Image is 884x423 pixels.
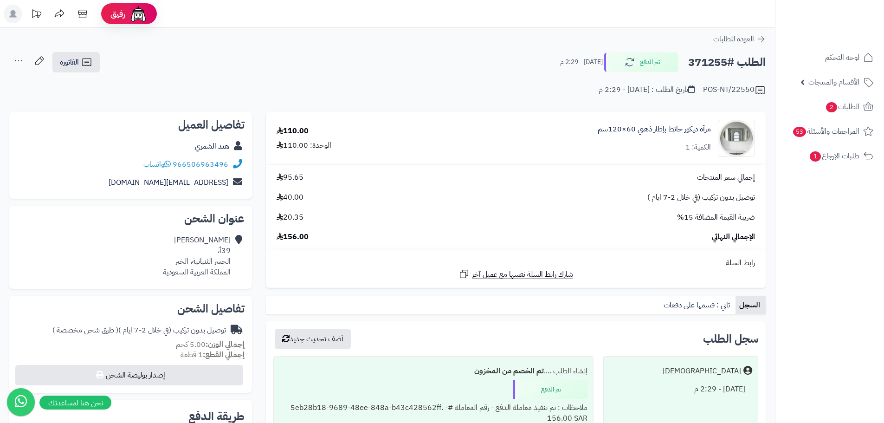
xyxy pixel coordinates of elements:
[599,85,695,95] div: تاريخ الطلب : [DATE] - 2:29 م
[188,411,245,422] h2: طريقة الدفع
[513,380,587,399] div: تم الدفع
[808,76,859,89] span: الأقسام والمنتجات
[826,102,837,112] span: 2
[279,362,587,380] div: إنشاء الطلب ....
[109,177,228,188] a: [EMAIL_ADDRESS][DOMAIN_NAME]
[609,380,752,398] div: [DATE] - 2:29 م
[560,58,603,67] small: [DATE] - 2:29 م
[206,339,245,350] strong: إجمالي الوزن:
[825,51,859,64] span: لوحة التحكم
[277,126,309,137] div: 110.00
[277,232,309,242] span: 156.00
[703,333,758,345] h3: سجل الطلب
[718,120,755,157] img: 1753182839-1-90x90.jpg
[275,329,351,349] button: أضف تحديث جديد
[781,46,878,69] a: لوحة التحكم
[660,296,736,314] a: تابي : قسمها على دفعات
[713,33,766,45] a: العودة للطلبات
[598,124,711,135] a: مرآة ديكور حائط بإطار ذهبي 60×120سم
[181,349,245,360] small: 1 قطعة
[688,53,766,72] h2: الطلب #371255
[17,119,245,130] h2: تفاصيل العميل
[270,258,762,268] div: رابط السلة
[203,349,245,360] strong: إجمالي القطع:
[458,268,573,280] a: شارك رابط السلة نفسها مع عميل آخر
[647,192,755,203] span: توصيل بدون تركيب (في خلال 2-7 ايام )
[712,232,755,242] span: الإجمالي النهائي
[810,151,821,162] span: 1
[173,159,228,170] a: 966506963496
[685,142,711,153] div: الكمية: 1
[277,172,303,183] span: 95.65
[176,339,245,350] small: 5.00 كجم
[195,141,229,152] a: هند الشمري
[825,100,859,113] span: الطلبات
[792,125,859,138] span: المراجعات والأسئلة
[52,325,226,336] div: توصيل بدون تركيب (في خلال 2-7 ايام )
[277,140,331,151] div: الوحدة: 110.00
[25,5,48,26] a: تحديثات المنصة
[781,145,878,167] a: طلبات الإرجاع1
[781,96,878,118] a: الطلبات2
[697,172,755,183] span: إجمالي سعر المنتجات
[52,52,100,72] a: الفاتورة
[143,159,171,170] a: واتساب
[277,212,303,223] span: 20.35
[52,325,118,336] span: ( طرق شحن مخصصة )
[663,366,741,377] div: [DEMOGRAPHIC_DATA]
[793,127,806,137] span: 53
[474,365,544,377] b: تم الخصم من المخزون
[821,26,875,46] img: logo-2.png
[713,33,754,45] span: العودة للطلبات
[781,120,878,143] a: المراجعات والأسئلة53
[15,365,243,385] button: إصدار بوليصة الشحن
[736,296,766,314] a: السجل
[110,8,125,20] span: رفيق
[604,52,678,72] button: تم الدفع
[472,269,573,280] span: شارك رابط السلة نفسها مع عميل آخر
[129,5,148,23] img: ai-face.png
[17,303,245,314] h2: تفاصيل الشحن
[809,150,859,163] span: طلبات الإرجاع
[703,85,766,96] div: POS-NT/22550
[17,213,245,224] h2: عنوان الشحن
[677,212,755,223] span: ضريبة القيمة المضافة 15%
[163,235,231,277] div: [PERSON_NAME] 39أ، الجسر الثنيانية، الخبر المملكة العربية السعودية
[277,192,303,203] span: 40.00
[60,57,79,68] span: الفاتورة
